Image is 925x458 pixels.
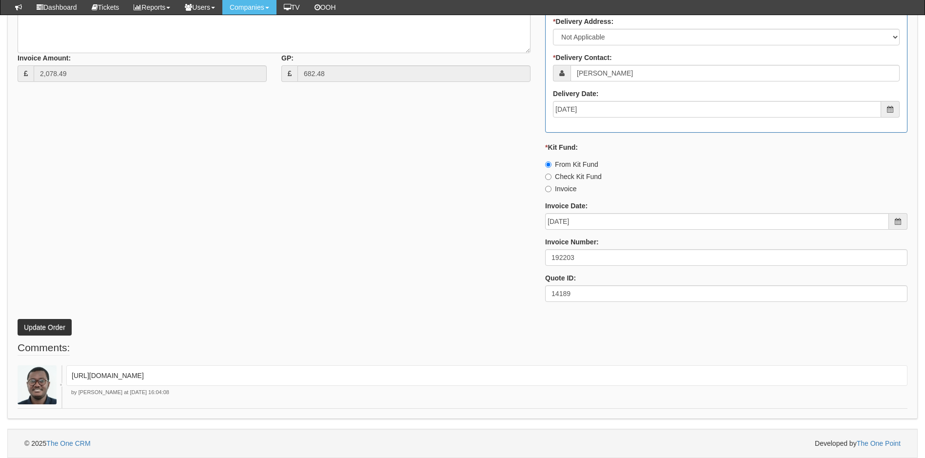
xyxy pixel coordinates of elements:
label: Invoice Amount: [18,53,71,63]
p: by [PERSON_NAME] at [DATE] 16:04:08 [66,389,907,397]
span: Developed by [815,438,901,448]
img: Kwabena Okai-Tweneboah [18,365,57,404]
a: The One Point [857,439,901,447]
button: Update Order [18,319,72,336]
label: Quote ID: [545,273,576,283]
a: The One CRM [46,439,90,447]
label: From Kit Fund [545,159,598,169]
input: From Kit Fund [545,161,551,168]
input: Check Kit Fund [545,174,551,180]
label: Delivery Date: [553,89,598,99]
label: Delivery Contact: [553,53,612,62]
label: GP: [281,53,294,63]
p: [URL][DOMAIN_NAME] [72,371,902,380]
label: Invoice [545,184,576,194]
input: Invoice [545,186,551,192]
label: Check Kit Fund [545,172,602,181]
label: Invoice Date: [545,201,588,211]
label: Invoice Number: [545,237,599,247]
label: Delivery Address: [553,17,613,26]
span: © 2025 [24,439,91,447]
label: Kit Fund: [545,142,578,152]
legend: Comments: [18,340,70,356]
